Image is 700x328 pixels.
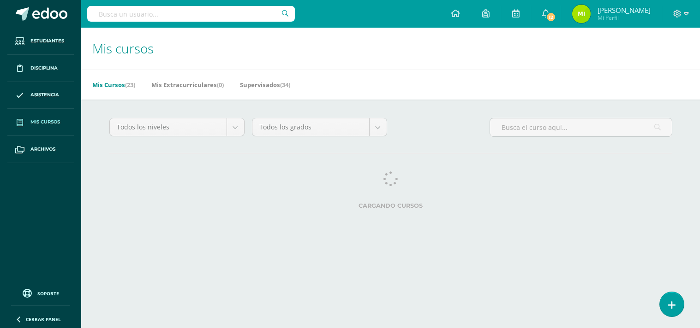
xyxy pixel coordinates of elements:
a: Archivos [7,136,74,163]
span: (23) [125,81,135,89]
input: Busca el curso aquí... [490,118,672,136]
a: Estudiantes [7,28,74,55]
span: Asistencia [30,91,59,99]
span: Mis cursos [30,118,60,126]
span: Archivos [30,146,55,153]
a: Disciplina [7,55,74,82]
span: Todos los grados [259,118,362,136]
span: (0) [217,81,224,89]
span: Mis cursos [92,40,154,57]
span: Mi Perfil [598,14,651,22]
a: Todos los grados [252,118,387,136]
a: Soporte [11,287,70,299]
input: Busca un usuario... [87,6,295,22]
a: Todos los niveles [110,118,244,136]
span: Todos los niveles [117,118,220,136]
a: Supervisados(34) [240,77,290,92]
span: Soporte [37,290,59,297]
a: Mis Cursos(23) [92,77,135,92]
span: [PERSON_NAME] [598,6,651,15]
label: Cargando cursos [109,202,672,209]
span: Estudiantes [30,37,64,45]
img: ad1c524e53ec0854ffe967ebba5dabc8.png [572,5,591,23]
a: Mis Extracurriculares(0) [151,77,224,92]
span: (34) [280,81,290,89]
span: Disciplina [30,64,58,72]
span: 12 [546,12,556,22]
a: Asistencia [7,82,74,109]
span: Cerrar panel [26,316,61,322]
a: Mis cursos [7,109,74,136]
